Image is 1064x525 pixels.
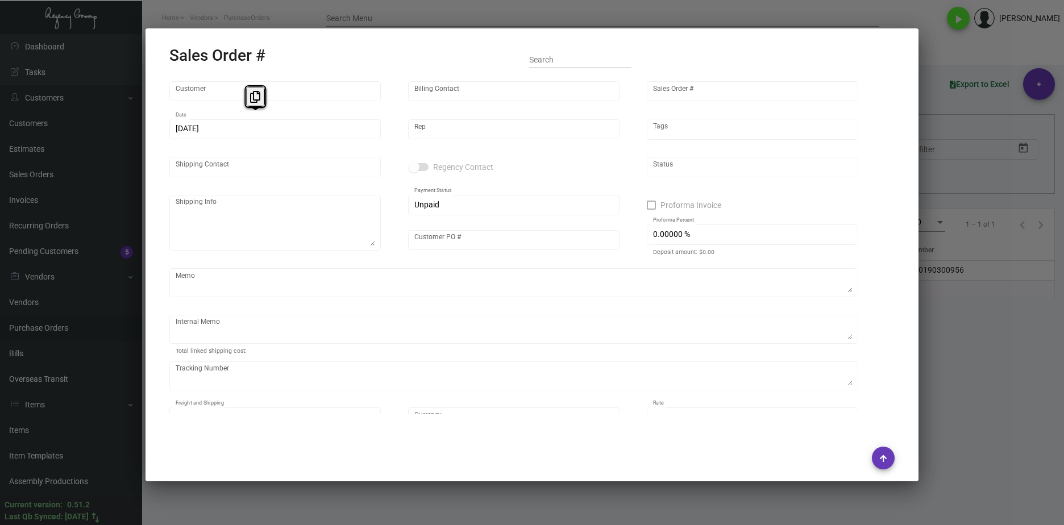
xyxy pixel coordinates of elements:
[176,348,247,355] mat-hint: Total linked shipping cost:
[5,499,63,511] div: Current version:
[653,249,714,256] mat-hint: Deposit amount: $0.00
[250,91,260,103] i: Copy
[5,511,89,523] div: Last Qb Synced: [DATE]
[169,46,265,65] h2: Sales Order #
[660,198,721,212] span: Proforma Invoice
[433,160,493,174] span: Regency Contact
[67,499,90,511] div: 0.51.2
[414,200,439,209] span: Unpaid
